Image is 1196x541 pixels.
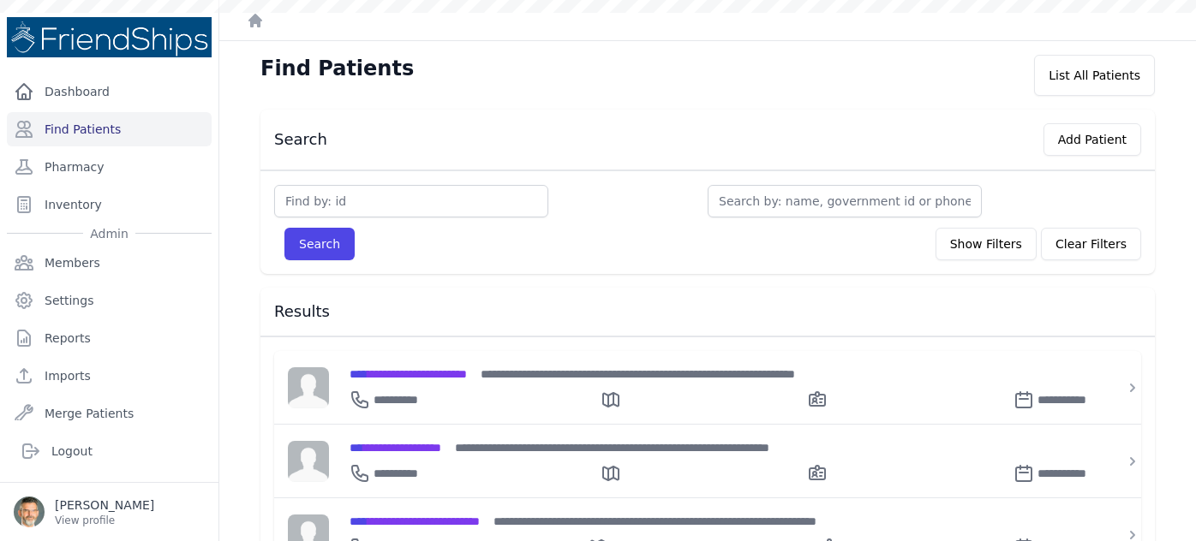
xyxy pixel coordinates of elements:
[7,112,212,146] a: Find Patients
[1044,123,1141,156] button: Add Patient
[1041,228,1141,260] button: Clear Filters
[288,367,329,408] img: person-242608b1a05df3501eefc295dc1bc67a.jpg
[14,434,205,468] a: Logout
[1034,55,1155,96] div: List All Patients
[7,187,212,222] a: Inventory
[7,283,212,318] a: Settings
[288,441,329,482] img: person-242608b1a05df3501eefc295dc1bc67a.jpg
[708,185,982,217] input: Search by: name, government id or phone
[7,246,212,280] a: Members
[55,514,154,527] p: View profile
[260,55,414,82] h1: Find Patients
[936,228,1037,260] button: Show Filters
[55,496,154,514] p: [PERSON_NAME]
[7,321,212,355] a: Reports
[7,74,212,109] a: Dashboard
[7,359,212,393] a: Imports
[284,228,355,260] button: Search
[7,396,212,431] a: Merge Patients
[14,496,205,527] a: [PERSON_NAME] View profile
[7,17,212,57] img: Medical Missions EMR
[7,150,212,184] a: Pharmacy
[274,129,327,150] h3: Search
[274,301,1141,322] h3: Results
[274,185,548,217] input: Find by: id
[83,225,135,242] span: Admin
